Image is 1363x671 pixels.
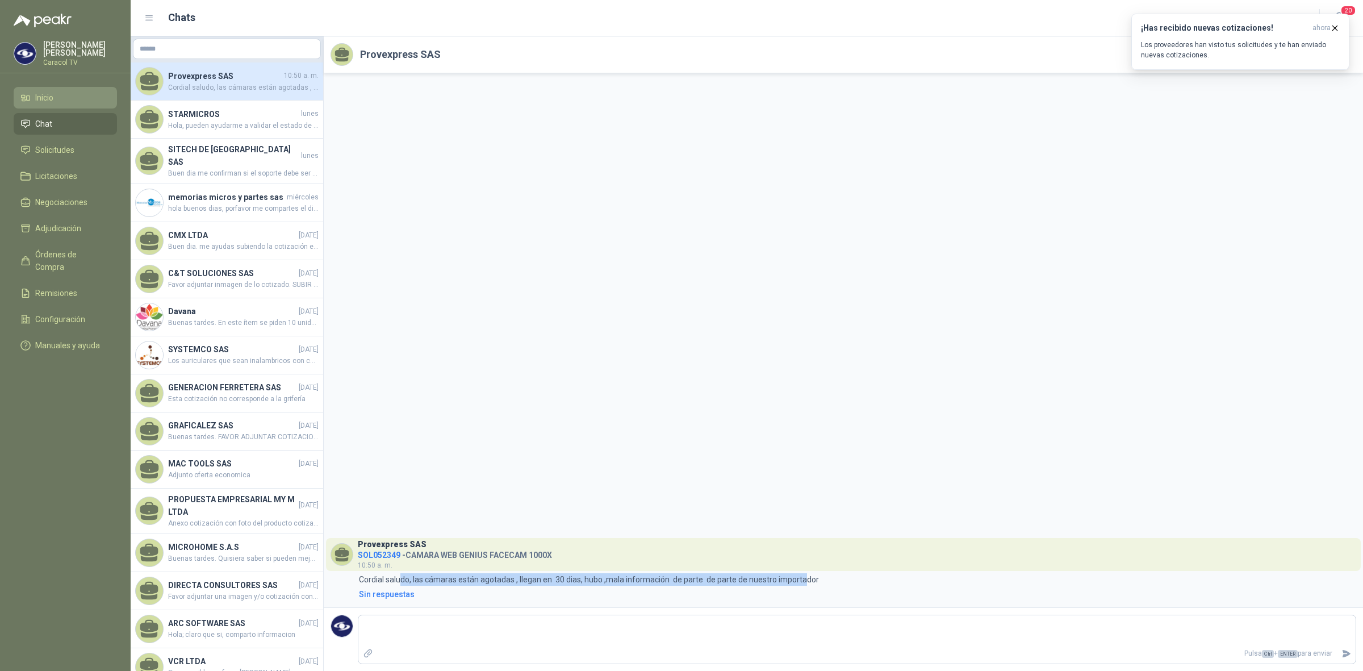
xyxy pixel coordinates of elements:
span: [DATE] [299,500,319,511]
h3: Provexpress SAS [358,541,427,548]
h4: DIRECTA CONSULTORES SAS [168,579,296,591]
a: STARMICROSlunesHola, pueden ayudarme a validar el estado de entrega pedido 4510001845 por 5 MODEM... [131,101,323,139]
span: Configuración [35,313,85,326]
h4: CMX LTDA [168,229,296,241]
span: ENTER [1278,650,1298,658]
span: [DATE] [299,459,319,469]
p: Caracol TV [43,59,117,66]
h4: PROPUESTA EMPRESARIAL MY M LTDA [168,493,296,518]
p: Cordial saludo, las cámaras están agotadas , llegan en 30 dias, hubo ,mala información de parte d... [359,573,819,586]
a: Company LogoDavana[DATE]Buenas tardes. En este ítem se piden 10 unidades, combinadas y/o alternat... [131,298,323,336]
span: 20 [1340,5,1356,16]
span: [DATE] [299,344,319,355]
a: Configuración [14,309,117,330]
h3: ¡Has recibido nuevas cotizaciones! [1141,23,1308,33]
p: [PERSON_NAME] [PERSON_NAME] [43,41,117,57]
img: Company Logo [331,615,353,637]
a: MAC TOOLS SAS[DATE]Adjunto oferta economica [131,451,323,489]
a: Sin respuestas [357,588,1356,601]
img: Logo peakr [14,14,72,27]
a: Órdenes de Compra [14,244,117,278]
button: ¡Has recibido nuevas cotizaciones!ahora Los proveedores han visto tus solicitudes y te han enviad... [1131,14,1349,70]
a: Remisiones [14,282,117,304]
a: Licitaciones [14,165,117,187]
span: Negociaciones [35,196,87,209]
span: 10:50 a. m. [284,70,319,81]
h4: memorias micros y partes sas [168,191,285,203]
h4: - CAMARA WEB GENIUS FACECAM 1000X [358,548,552,559]
a: PROPUESTA EMPRESARIAL MY M LTDA[DATE]Anexo cotización con foto del producto cotizado [131,489,323,534]
span: Buen dia me confirman si el soporte debe ser marca Dairu o podemos cotizar las que tengamos dispo... [168,168,319,179]
span: [DATE] [299,420,319,431]
span: Favor adjuntar una imagen y/o cotización con características [168,591,319,602]
span: ahora [1312,23,1331,33]
h2: Provexpress SAS [360,47,441,62]
h4: GRAFICALEZ SAS [168,419,296,432]
span: Inicio [35,91,53,104]
a: Company Logomemorias micros y partes sasmiércoleshola buenos dias, porfavor me compartes el diseñ... [131,184,323,222]
img: Company Logo [14,43,36,64]
img: Company Logo [136,303,163,331]
a: DIRECTA CONSULTORES SAS[DATE]Favor adjuntar una imagen y/o cotización con características [131,572,323,610]
span: 10:50 a. m. [358,561,392,569]
a: SITECH DE [GEOGRAPHIC_DATA] SASlunesBuen dia me confirman si el soporte debe ser marca Dairu o po... [131,139,323,184]
h4: C&T SOLUCIONES SAS [168,267,296,280]
span: Ctrl [1262,650,1274,658]
h4: Davana [168,305,296,318]
button: 20 [1329,8,1349,28]
span: miércoles [287,192,319,203]
span: Favor adjuntar inmagen de lo cotizado. SUBIR COTIZACION EN SU FORMATO [168,280,319,290]
span: Manuales y ayuda [35,339,100,352]
a: CMX LTDA[DATE]Buen dia. me ayudas subiendo la cotización en el formato de ustedes. Gracias [131,222,323,260]
span: Hola; claro que si, comparto informacion [168,630,319,640]
a: Manuales y ayuda [14,335,117,356]
span: [DATE] [299,618,319,629]
h4: GENERACION FERRETERA SAS [168,381,296,394]
span: Licitaciones [35,170,77,182]
span: Los auriculares que sean inalambricos con conexión a Bluetooth [168,356,319,366]
span: Buenas tardes. En este ítem se piden 10 unidades, combinadas y/o alternativa para entregar las 10... [168,318,319,328]
h4: MICROHOME S.A.S [168,541,296,553]
button: Enviar [1337,644,1356,664]
span: lunes [301,109,319,119]
h4: ARC SOFTWARE SAS [168,617,296,630]
a: Inicio [14,87,117,109]
span: [DATE] [299,656,319,667]
span: Esta cotización no corresponde a la grifería [168,394,319,405]
span: Remisiones [35,287,77,299]
span: [DATE] [299,542,319,553]
a: Provexpress SAS10:50 a. m.Cordial saludo, las cámaras están agotadas , llegan en 30 dias, hubo ,m... [131,62,323,101]
span: Buen dia. me ayudas subiendo la cotización en el formato de ustedes. Gracias [168,241,319,252]
span: hola buenos dias, porfavor me compartes el diseño . quedo super atenta [168,203,319,214]
span: Adjudicación [35,222,81,235]
div: Sin respuestas [359,588,415,601]
span: Adjunto oferta economica [168,470,319,481]
h4: SITECH DE [GEOGRAPHIC_DATA] SAS [168,143,299,168]
span: SOL052349 [358,551,400,560]
span: Órdenes de Compra [35,248,106,273]
h4: VCR LTDA [168,655,296,668]
a: Adjudicación [14,218,117,239]
label: Adjuntar archivos [358,644,378,664]
span: Cordial saludo, las cámaras están agotadas , llegan en 30 dias, hubo ,mala información de parte d... [168,82,319,93]
span: Chat [35,118,52,130]
span: [DATE] [299,230,319,241]
span: [DATE] [299,306,319,317]
span: Hola, pueden ayudarme a validar el estado de entrega pedido 4510001845 por 5 MODEM 4G MW43TM LTE ... [168,120,319,131]
span: Buenas tardes. FAVOR ADJUNTAR COTIZACION EN SU FORMATO [168,432,319,443]
span: Anexo cotización con foto del producto cotizado [168,518,319,529]
span: [DATE] [299,268,319,279]
h4: MAC TOOLS SAS [168,457,296,470]
p: Pulsa + para enviar [378,644,1337,664]
img: Company Logo [136,341,163,369]
a: Company LogoSYSTEMCO SAS[DATE]Los auriculares que sean inalambricos con conexión a Bluetooth [131,336,323,374]
img: Company Logo [136,189,163,216]
p: Los proveedores han visto tus solicitudes y te han enviado nuevas cotizaciones. [1141,40,1340,60]
a: Negociaciones [14,191,117,213]
a: MICROHOME S.A.S[DATE]Buenas tardes. Quisiera saber si pueden mejorar el precio de esta oferta? [P... [131,534,323,572]
h4: SYSTEMCO SAS [168,343,296,356]
span: [DATE] [299,580,319,591]
h1: Chats [168,10,195,26]
span: [DATE] [299,382,319,393]
span: Solicitudes [35,144,74,156]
